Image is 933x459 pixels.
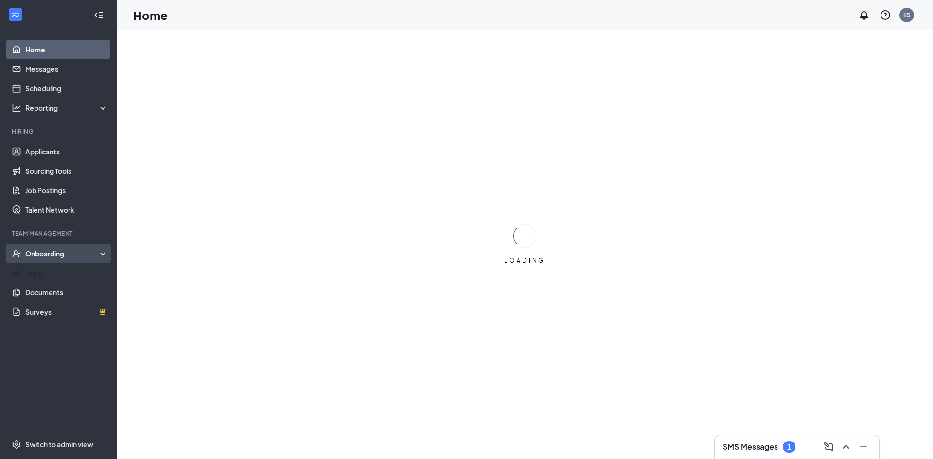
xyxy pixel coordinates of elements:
svg: Settings [12,440,21,449]
div: LOADING [501,256,549,265]
a: Job Postings [25,181,108,200]
svg: WorkstreamLogo [11,10,20,19]
div: 1 [787,443,791,451]
a: Team [25,263,108,283]
a: Scheduling [25,79,108,98]
svg: Notifications [858,9,870,21]
div: Reporting [25,103,109,113]
svg: UserCheck [12,249,21,258]
a: Home [25,40,108,59]
svg: Collapse [94,10,104,20]
h1: Home [133,7,168,23]
a: Messages [25,59,108,79]
a: Applicants [25,142,108,161]
svg: Analysis [12,103,21,113]
a: SurveysCrown [25,302,108,322]
h3: SMS Messages [723,442,778,452]
svg: ComposeMessage [823,441,834,453]
div: Switch to admin view [25,440,93,449]
button: ChevronUp [838,439,854,455]
a: Documents [25,283,108,302]
svg: QuestionInfo [880,9,891,21]
svg: Minimize [858,441,869,453]
div: Team Management [12,229,106,238]
div: Onboarding [25,249,100,258]
a: Talent Network [25,200,108,220]
div: ES [903,11,911,19]
button: Minimize [856,439,871,455]
div: Hiring [12,127,106,136]
a: Sourcing Tools [25,161,108,181]
button: ComposeMessage [821,439,836,455]
svg: ChevronUp [840,441,852,453]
